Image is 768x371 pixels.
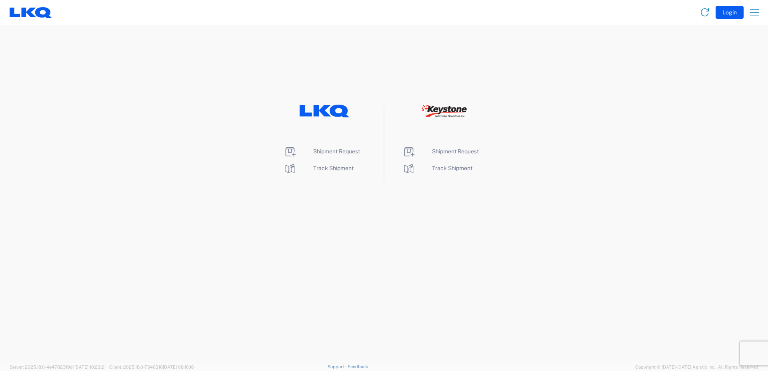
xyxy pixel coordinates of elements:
span: Track Shipment [313,165,354,171]
a: Feedback [348,364,368,369]
a: Track Shipment [402,165,472,171]
span: Client: 2025.18.0-7346316 [109,365,194,369]
a: Shipment Request [284,148,360,155]
a: Support [328,364,348,369]
span: [DATE] 10:23:21 [74,365,106,369]
span: [DATE] 08:10:16 [163,365,194,369]
span: Copyright © [DATE]-[DATE] Agistix Inc., All Rights Reserved [635,363,758,371]
a: Shipment Request [402,148,479,155]
span: Server: 2025.18.0-4e47823f9d1 [10,365,106,369]
span: Shipment Request [313,148,360,155]
span: Shipment Request [432,148,479,155]
a: Track Shipment [284,165,354,171]
button: Login [716,6,744,19]
span: Track Shipment [432,165,472,171]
